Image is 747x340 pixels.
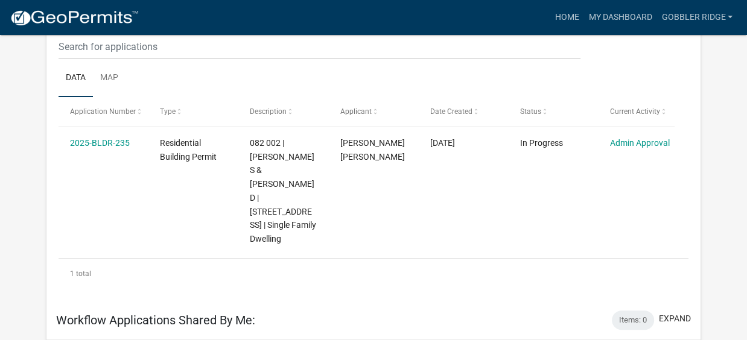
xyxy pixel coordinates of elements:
[70,107,136,116] span: Application Number
[250,107,287,116] span: Description
[148,97,238,126] datatable-header-cell: Type
[520,107,541,116] span: Status
[160,107,176,116] span: Type
[340,107,372,116] span: Applicant
[59,34,580,59] input: Search for applications
[610,138,670,148] a: Admin Approval
[160,138,217,162] span: Residential Building Permit
[612,310,654,330] div: Items: 0
[56,313,255,327] h5: Workflow Applications Shared By Me:
[70,138,130,148] a: 2025-BLDR-235
[583,6,656,29] a: My Dashboard
[250,138,316,244] span: 082 002 | NEWMAN ANTHONY S & TEENA D | 382 TWIN BRIDGES RD SW | Single Family Dwelling
[659,312,691,325] button: expand
[430,107,472,116] span: Date Created
[59,97,148,126] datatable-header-cell: Application Number
[328,97,418,126] datatable-header-cell: Applicant
[610,107,660,116] span: Current Activity
[599,97,688,126] datatable-header-cell: Current Activity
[520,138,563,148] span: In Progress
[340,138,405,162] span: Anthony Steve Newman
[509,97,599,126] datatable-header-cell: Status
[59,59,93,98] a: Data
[93,59,126,98] a: Map
[59,259,688,289] div: 1 total
[656,6,737,29] a: Gobbler Ridge
[430,138,455,148] span: 08/03/2025
[418,97,508,126] datatable-header-cell: Date Created
[550,6,583,29] a: Home
[238,97,328,126] datatable-header-cell: Description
